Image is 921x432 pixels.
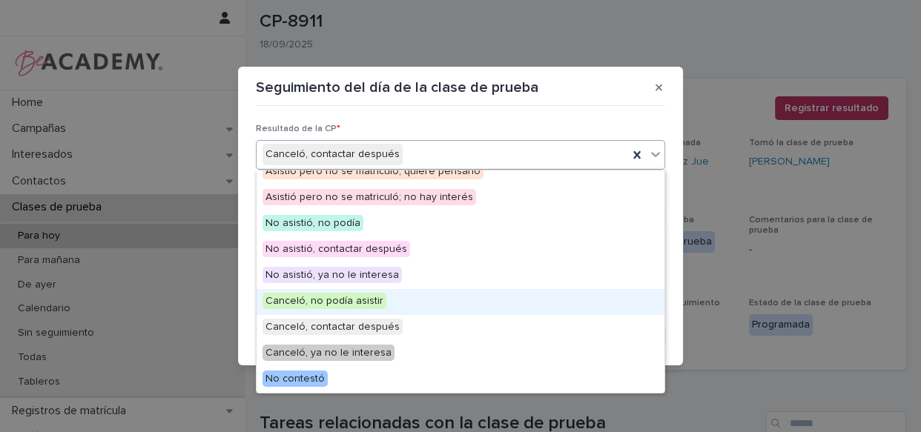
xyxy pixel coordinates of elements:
span: Canceló, ya no le interesa [263,345,395,361]
div: No contestó [257,367,664,393]
span: No asistió, contactar después [263,241,410,257]
div: Canceló, contactar después [257,315,664,341]
div: No asistió, ya no le interesa [257,263,664,289]
span: No contestó [263,370,328,387]
span: No asistió, no podía [263,215,363,231]
div: No asistió, no podía [257,211,664,237]
div: Canceló, contactar después [263,144,403,165]
div: Canceló, no podía asistir [257,289,664,315]
span: Asistió pero no se matriculó; no hay interés [263,189,476,205]
span: Resultado de la CP [256,124,340,133]
span: No asistió, ya no le interesa [263,267,402,283]
div: Asistió pero no se matriculó; no hay interés [257,185,664,211]
div: Canceló, ya no le interesa [257,341,664,367]
div: No asistió, contactar después [257,237,664,263]
span: Canceló, contactar después [263,319,403,335]
span: Asistió pero no se matriculó; quiere pensarlo [263,163,483,179]
p: Seguimiento del día de la clase de prueba [256,79,538,96]
div: Asistió pero no se matriculó; quiere pensarlo [257,159,664,185]
span: Canceló, no podía asistir [263,293,386,309]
